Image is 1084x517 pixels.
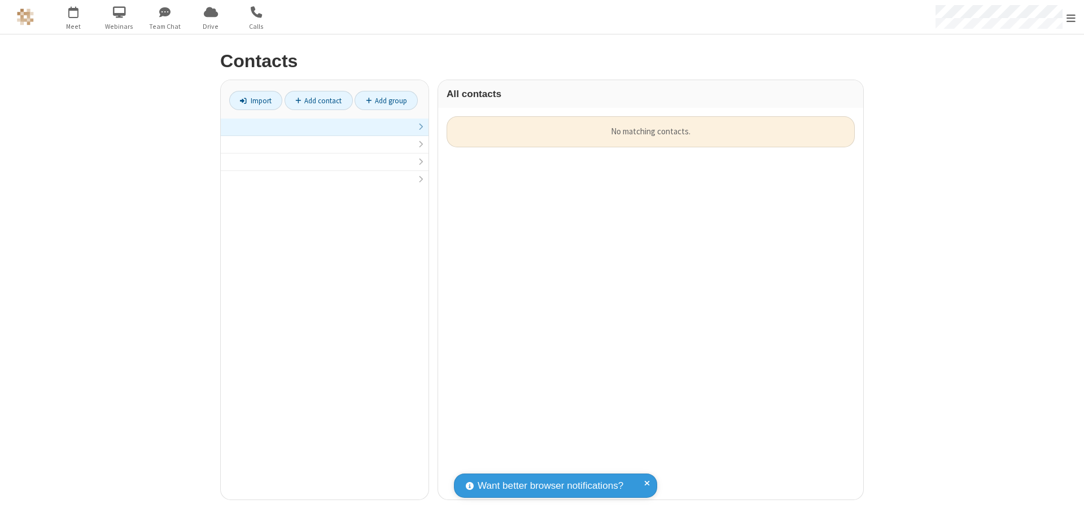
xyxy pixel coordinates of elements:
[17,8,34,25] img: QA Selenium DO NOT DELETE OR CHANGE
[144,21,186,32] span: Team Chat
[447,89,855,99] h3: All contacts
[53,21,95,32] span: Meet
[478,479,623,493] span: Want better browser notifications?
[438,108,863,500] div: grid
[235,21,278,32] span: Calls
[285,91,353,110] a: Add contact
[98,21,141,32] span: Webinars
[229,91,282,110] a: Import
[190,21,232,32] span: Drive
[447,116,855,147] div: No matching contacts.
[220,51,864,71] h2: Contacts
[355,91,418,110] a: Add group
